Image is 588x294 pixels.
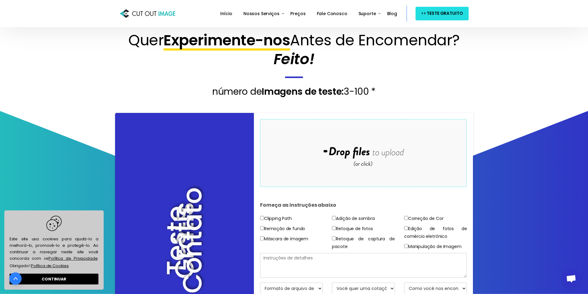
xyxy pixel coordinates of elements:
[220,10,232,17] span: Início
[404,216,408,220] input: Correção de Cor
[260,226,264,230] input: Remoção de fundo
[421,10,463,17] span: >> TESTE GRATUITO
[30,262,69,270] a: learn more about cookies
[241,7,282,21] a: Nossos Serviços
[4,210,104,290] div: cookieconsent
[262,85,344,98] span: Imagens de teste:
[317,10,347,17] span: Fale Conosco
[218,7,235,21] a: Início
[260,216,264,220] input: Clipping Path
[385,7,400,21] a: Blog
[332,236,336,240] input: Retoque de captura de pacote
[164,30,290,51] span: Experimente-nos
[288,7,308,21] a: Preços
[120,8,175,19] img: Cut Out Image
[344,85,376,98] span: 3-100 *
[212,85,262,98] span: número de
[274,49,314,69] span: Feito!
[314,7,350,21] a: Fale Conosco
[332,225,373,233] label: Retoque de fotos
[332,216,336,220] input: Adição de sombra
[404,243,462,251] label: Manipulação de Imagem
[290,30,459,51] span: Antes de Encomendar?
[356,7,379,21] a: Suporte
[404,226,408,230] input: Edição de fotos de comércio eletrônico
[416,7,469,20] a: >> TESTE GRATUITO
[260,196,467,214] h4: Forneça as instruções abaixo
[260,236,264,240] input: Máscara de imagem
[332,235,395,251] label: Retoque de captura de pacote
[404,225,467,240] label: Edição de fotos de comércio eletrônico
[260,235,308,243] label: Máscara de imagem
[48,255,97,261] a: Política de Privacidade
[387,10,397,17] span: Blog
[10,216,98,270] span: Este site usa cookies para ajudá-lo a melhorá-lo, promovê-lo e protegê-lo. Ao continuar a navegar...
[404,215,444,222] label: Correção de Cor
[290,10,305,17] span: Preços
[243,10,280,17] span: Nossos Serviços
[260,215,292,222] label: Clipping Path
[128,30,164,51] span: Quer
[332,215,375,222] label: Adição de sombra
[332,226,336,230] input: Retoque de fotos
[358,10,376,17] span: Suporte
[404,244,408,248] input: Manipulação de Imagem
[9,272,22,285] a: Ir para o início
[260,225,305,233] label: Remoção de fundo
[10,274,98,284] a: dismiss cookie message
[562,269,581,288] div: Bate-papo aberto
